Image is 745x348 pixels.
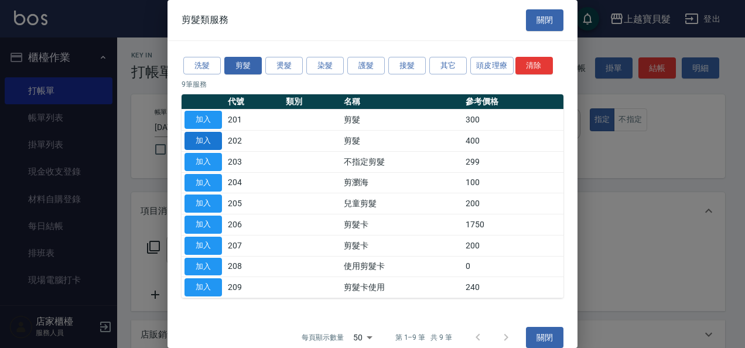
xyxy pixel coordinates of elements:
span: 剪髮類服務 [182,14,228,26]
td: 使用剪髮卡 [341,256,463,277]
td: 剪髮卡使用 [341,277,463,298]
td: 100 [463,172,563,193]
p: 第 1–9 筆 共 9 筆 [395,332,452,343]
td: 203 [225,151,283,172]
td: 204 [225,172,283,193]
button: 剪髮 [224,57,262,75]
td: 剪髮 [341,110,463,131]
button: 加入 [184,278,222,296]
button: 護髮 [347,57,385,75]
th: 參考價格 [463,94,563,110]
button: 染髮 [306,57,344,75]
p: 9 筆服務 [182,79,563,90]
th: 名稱 [341,94,463,110]
button: 燙髮 [265,57,303,75]
td: 兒童剪髮 [341,193,463,214]
td: 剪髮 [341,131,463,152]
td: 202 [225,131,283,152]
th: 代號 [225,94,283,110]
td: 200 [463,193,563,214]
button: 關閉 [526,9,563,31]
button: 加入 [184,153,222,171]
td: 205 [225,193,283,214]
button: 加入 [184,216,222,234]
p: 每頁顯示數量 [302,332,344,343]
td: 206 [225,214,283,236]
td: 不指定剪髮 [341,151,463,172]
button: 加入 [184,195,222,213]
td: 299 [463,151,563,172]
td: 209 [225,277,283,298]
td: 300 [463,110,563,131]
button: 加入 [184,258,222,276]
td: 剪髮卡 [341,235,463,256]
td: 201 [225,110,283,131]
button: 清除 [515,57,553,75]
td: 400 [463,131,563,152]
td: 208 [225,256,283,277]
button: 加入 [184,237,222,255]
td: 剪瀏海 [341,172,463,193]
td: 240 [463,277,563,298]
button: 洗髮 [183,57,221,75]
button: 加入 [184,174,222,192]
td: 剪髮卡 [341,214,463,236]
td: 200 [463,235,563,256]
td: 1750 [463,214,563,236]
button: 其它 [429,57,467,75]
button: 加入 [184,132,222,150]
th: 類別 [283,94,341,110]
td: 0 [463,256,563,277]
td: 207 [225,235,283,256]
button: 頭皮理療 [470,57,514,75]
button: 加入 [184,111,222,129]
button: 接髮 [388,57,426,75]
